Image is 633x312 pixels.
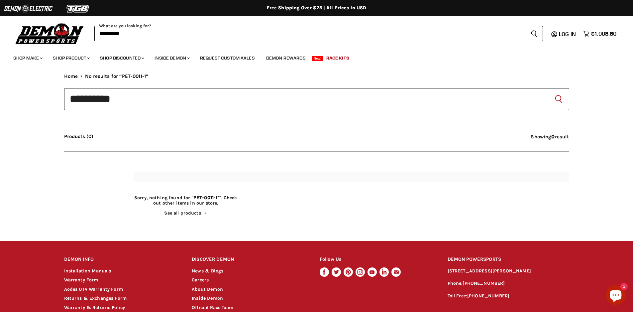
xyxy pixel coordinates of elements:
a: Installation Manuals [64,268,111,274]
a: Shop Product [48,51,94,65]
form: Product [64,88,569,110]
p: Toll Free: [448,292,569,300]
a: Warranty & Returns Policy [64,305,125,310]
h2: DEMON INFO [64,252,179,267]
div: Free Shipping Over $75 | All Prices In USD [51,5,582,11]
a: Returns & Exchanges Form [64,295,127,301]
a: Request Custom Axles [195,51,260,65]
a: Warranty Form [64,277,98,283]
a: Official Race Team [192,305,233,310]
a: Careers [192,277,209,283]
a: See all products → [164,210,207,216]
nav: Breadcrumbs [64,74,569,79]
button: Search [553,94,564,104]
p: [STREET_ADDRESS][PERSON_NAME] [448,267,569,275]
span: New! [312,56,323,61]
p: Phone: [448,280,569,287]
img: Demon Electric Logo 2 [3,2,53,15]
a: Shop Make [8,51,47,65]
strong: PET-0011-1* [193,195,220,201]
a: Inside Demon [150,51,194,65]
form: Product [94,26,543,41]
a: Race Kits [321,51,354,65]
ul: Main menu [8,49,615,65]
a: Home [64,74,78,79]
h2: Follow Us [320,252,435,267]
a: Demon Rewards [261,51,311,65]
img: TGB Logo 2 [53,2,103,15]
span: No results for “PET-0011-1” [85,74,148,79]
a: About Demon [192,286,223,292]
img: Demon Powersports [13,22,86,45]
button: Search [525,26,543,41]
span: $1,008.80 [591,31,616,37]
strong: 0 [551,134,555,140]
h2: DEMON POWERSPORTS [448,252,569,267]
input: Search [94,26,525,41]
inbox-online-store-chat: Shopify online store chat [604,285,628,307]
a: $1,008.80 [580,29,620,39]
a: News & Blogs [192,268,223,274]
input: Search [64,88,569,110]
h2: DISCOVER DEMON [192,252,307,267]
button: Products (0) [64,134,93,139]
a: [PHONE_NUMBER] [467,293,509,299]
a: Aodes UTV Warranty Form [64,286,123,292]
span: Log in [559,31,576,37]
span: Showing result [531,134,569,140]
a: Log in [556,31,580,37]
a: [PHONE_NUMBER] [463,280,505,286]
a: Shop Discounted [95,51,148,65]
a: Inside Demon [192,295,223,301]
p: Sorry, nothing found for " ". Check out other items in our store. [134,195,238,206]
